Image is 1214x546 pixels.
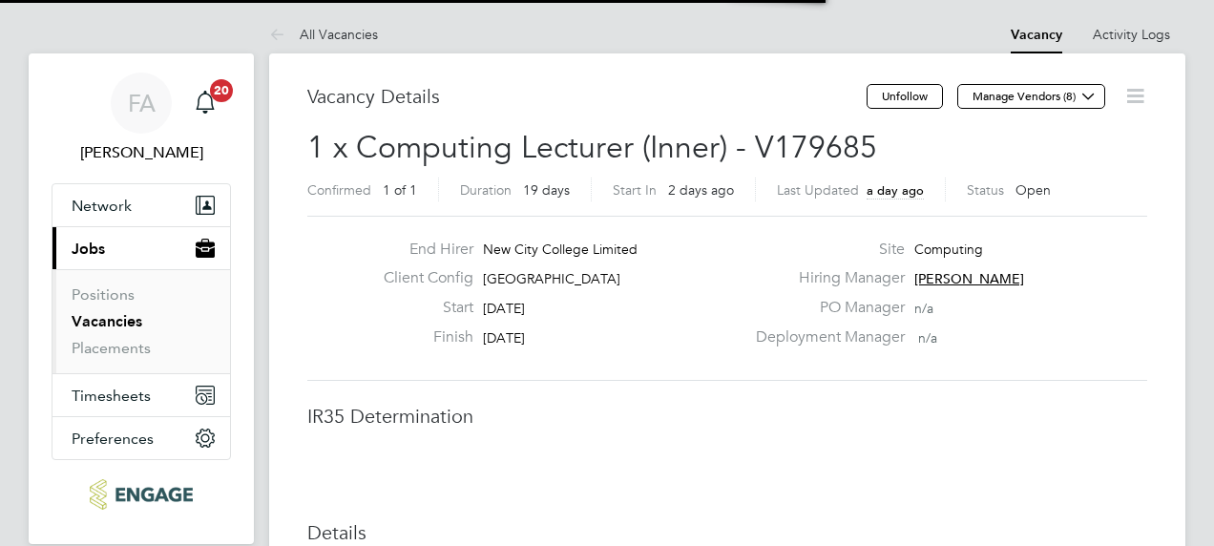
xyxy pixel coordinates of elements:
label: Client Config [368,268,473,288]
label: Site [744,240,905,260]
a: Placements [72,339,151,357]
img: ncclondon-logo-retina.png [90,479,192,510]
a: 20 [186,73,224,134]
span: 1 of 1 [383,181,417,199]
span: [DATE] [483,329,525,346]
a: FA[PERSON_NAME] [52,73,231,164]
label: Hiring Manager [744,268,905,288]
span: Open [1015,181,1051,199]
label: Start In [613,181,657,199]
span: Timesheets [72,387,151,405]
span: n/a [918,329,937,346]
label: Finish [368,327,473,347]
span: Computing [914,241,983,258]
span: 19 days [523,181,570,199]
button: Jobs [52,227,230,269]
span: FA [128,91,156,115]
h3: Details [307,520,1147,545]
button: Network [52,184,230,226]
button: Unfollow [867,84,943,109]
span: Jobs [72,240,105,258]
label: PO Manager [744,298,905,318]
span: 2 days ago [668,181,734,199]
button: Timesheets [52,374,230,416]
a: Vacancies [72,312,142,330]
div: Jobs [52,269,230,373]
label: Confirmed [307,181,371,199]
span: New City College Limited [483,241,638,258]
label: Start [368,298,473,318]
nav: Main navigation [29,53,254,544]
button: Preferences [52,417,230,459]
label: Deployment Manager [744,327,905,347]
span: [DATE] [483,300,525,317]
a: Vacancy [1011,27,1062,43]
label: Duration [460,181,512,199]
span: n/a [914,300,933,317]
a: All Vacancies [269,26,378,43]
a: Activity Logs [1093,26,1170,43]
button: Manage Vendors (8) [957,84,1105,109]
span: [PERSON_NAME] [914,270,1024,287]
a: Positions [72,285,135,304]
span: Preferences [72,430,154,448]
label: Last Updated [777,181,859,199]
label: Status [967,181,1004,199]
span: a day ago [867,182,924,199]
label: End Hirer [368,240,473,260]
span: 1 x Computing Lecturer (Inner) - V179685 [307,129,877,166]
span: 20 [210,79,233,102]
h3: Vacancy Details [307,84,867,109]
a: Go to home page [52,479,231,510]
h3: IR35 Determination [307,404,1147,429]
span: Network [72,197,132,215]
span: [GEOGRAPHIC_DATA] [483,270,620,287]
span: Fraz Arshad [52,141,231,164]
